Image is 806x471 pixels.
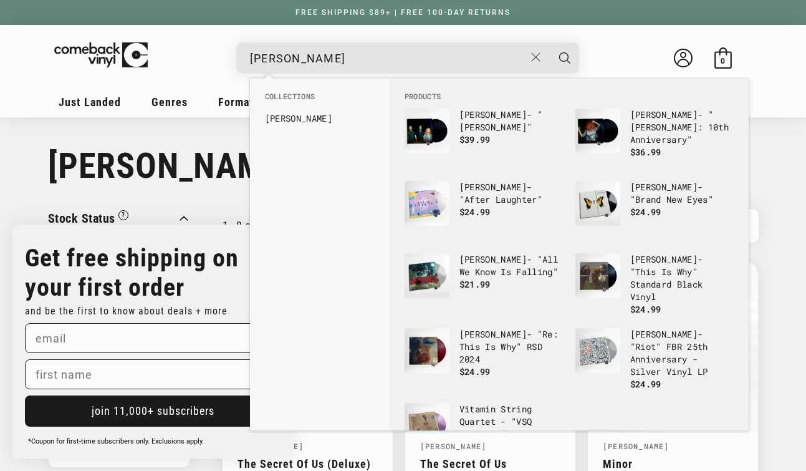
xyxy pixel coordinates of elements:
[25,359,281,389] input: first name
[250,46,525,71] input: When autocomplete results are available use up and down arrows to review and enter to select
[250,79,390,135] div: Collections
[420,441,487,451] a: [PERSON_NAME]
[405,181,563,241] a: Paramore - "After Laughter" [PERSON_NAME]- "After Laughter" $24.99
[25,305,228,317] span: and be the first to know about deals + more
[575,253,734,316] a: Paramore - "This Is Why" Standard Black Vinyl [PERSON_NAME]- "This Is Why" Standard Black Vinyl $...
[630,253,698,265] b: [PERSON_NAME]
[398,175,569,247] li: products: Paramore - "After Laughter"
[283,8,523,17] a: FREE SHIPPING $89+ | FREE 100-DAY RETURNS
[405,403,449,448] img: Vitamin String Quartet - "VSQ Performs Paramore" Indie Exclusive
[459,278,491,290] span: $21.99
[630,146,661,158] span: $36.99
[630,121,698,133] b: [PERSON_NAME]
[630,109,698,120] b: [PERSON_NAME]
[59,95,121,109] span: Just Landed
[28,437,204,445] span: *Coupon for first-time subscribers only. Exclusions apply.
[630,328,734,378] p: - "Riot" FBR 25th Anniversary - Silver Vinyl LP
[630,378,661,390] span: $24.99
[405,181,449,226] img: Paramore - "After Laughter"
[259,91,381,109] li: Collections
[630,328,698,340] b: [PERSON_NAME]
[630,181,734,206] p: - "Brand New Eyes"
[575,109,734,168] a: Paramore - "Paramore: 10th Anniversary" [PERSON_NAME]- "[PERSON_NAME]: 10th Anniversary" $36.99
[459,428,558,452] b: [PERSON_NAME]
[459,181,563,206] p: - "After Laughter"
[569,175,740,247] li: products: Paramore - "Brand New Eyes"
[459,253,527,265] b: [PERSON_NAME]
[575,328,620,373] img: Paramore - "Riot" FBR 25th Anniversary - Silver Vinyl LP
[630,109,734,146] p: - " : 10th Anniversary"
[151,95,188,109] span: Genres
[237,457,378,470] a: The Secret Of Us (Deluxe)
[575,109,620,153] img: Paramore - "Paramore: 10th Anniversary"
[405,328,563,388] a: Paramore - "Re: This Is Why" RSD 2024 [PERSON_NAME]- "Re: This Is Why" RSD 2024 $24.99
[603,441,669,451] a: [PERSON_NAME]
[405,109,563,168] a: Paramore - "Paramore" [PERSON_NAME]- "[PERSON_NAME]" $39.99
[603,457,743,470] a: Minor
[236,42,579,74] div: Search
[25,323,281,353] input: email
[398,91,740,102] li: Products
[524,44,547,71] button: Close
[459,109,563,134] p: - " "
[218,95,259,109] span: Formats
[265,112,375,125] a: [PERSON_NAME]
[405,253,449,298] img: Paramore - "All We Know Is Falling"
[459,181,527,193] b: [PERSON_NAME]
[549,42,580,74] button: Search
[265,112,332,124] b: [PERSON_NAME]
[398,322,569,394] li: products: Paramore - "Re: This Is Why" RSD 2024
[569,102,740,175] li: products: Paramore - "Paramore: 10th Anniversary"
[459,134,491,145] span: $39.99
[569,322,740,397] li: products: Paramore - "Riot" FBR 25th Anniversary - Silver Vinyl LP
[48,211,115,226] span: Stock Status
[630,253,734,303] p: - "This Is Why" Standard Black Vinyl
[459,366,491,377] span: $24.99
[25,243,239,302] strong: Get free shipping on your first order
[390,79,749,430] div: Products
[575,253,620,298] img: Paramore - "This Is Why" Standard Black Vinyl
[459,328,527,340] b: [PERSON_NAME]
[25,396,281,427] button: join 11,000+ subscribers
[575,181,620,226] img: Paramore - "Brand New Eyes"
[459,109,527,120] b: [PERSON_NAME]
[259,109,381,129] li: collections: Paramore
[575,328,734,391] a: Paramore - "Riot" FBR 25th Anniversary - Silver Vinyl LP [PERSON_NAME]- "Riot" FBR 25th Anniversa...
[630,206,661,218] span: $24.99
[405,328,449,373] img: Paramore - "Re: This Is Why" RSD 2024
[459,253,563,278] p: - "All We Know Is Falling"
[405,403,563,465] a: Vitamin String Quartet - "VSQ Performs Paramore" Indie Exclusive Vitamin String Quartet - "VSQ Pe...
[420,457,560,470] a: The Secret Of Us
[630,181,698,193] b: [PERSON_NAME]
[48,209,128,231] button: Filter by Stock Status
[459,403,563,453] p: Vitamin String Quartet - "VSQ Performs " Indie Exclusive
[459,328,563,366] p: - "Re: This Is Why" RSD 2024
[405,109,449,153] img: Paramore - "Paramore"
[459,121,527,133] b: [PERSON_NAME]
[48,145,759,187] h1: [PERSON_NAME]
[721,56,725,66] span: 0
[630,303,661,315] span: $24.99
[405,253,563,313] a: Paramore - "All We Know Is Falling" [PERSON_NAME]- "All We Know Is Falling" $21.99
[398,247,569,319] li: products: Paramore - "All We Know Is Falling"
[459,206,491,218] span: $24.99
[575,181,734,241] a: Paramore - "Brand New Eyes" [PERSON_NAME]- "Brand New Eyes" $24.99
[398,102,569,175] li: products: Paramore - "Paramore"
[569,247,740,322] li: products: Paramore - "This Is Why" Standard Black Vinyl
